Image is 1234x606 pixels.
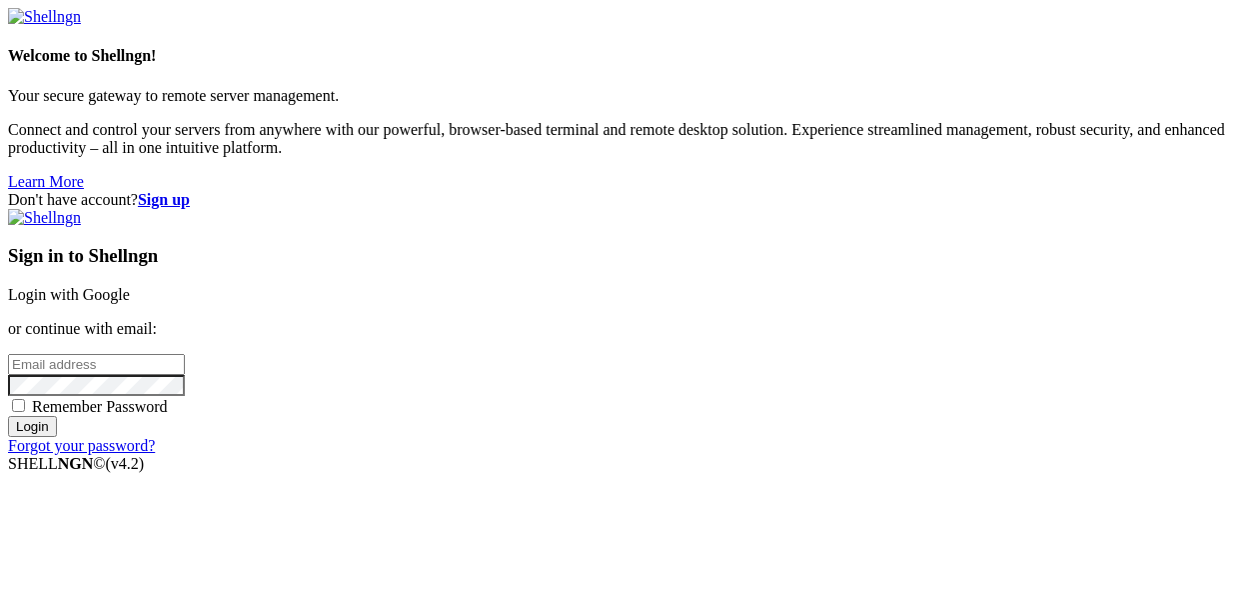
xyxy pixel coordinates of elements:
p: or continue with email: [8,320,1226,338]
p: Connect and control your servers from anywhere with our powerful, browser-based terminal and remo... [8,121,1226,157]
h4: Welcome to Shellngn! [8,47,1226,65]
a: Learn More [8,173,84,190]
input: Remember Password [12,399,25,412]
span: 4.2.0 [106,455,145,472]
span: Remember Password [32,398,168,415]
span: SHELL © [8,455,144,472]
img: Shellngn [8,209,81,227]
div: Don't have account? [8,191,1226,209]
a: Forgot your password? [8,437,155,454]
b: NGN [58,455,94,472]
p: Your secure gateway to remote server management. [8,87,1226,105]
h3: Sign in to Shellngn [8,245,1226,267]
a: Login with Google [8,286,130,303]
img: Shellngn [8,8,81,26]
a: Sign up [138,191,190,208]
input: Email address [8,354,185,375]
input: Login [8,416,57,437]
